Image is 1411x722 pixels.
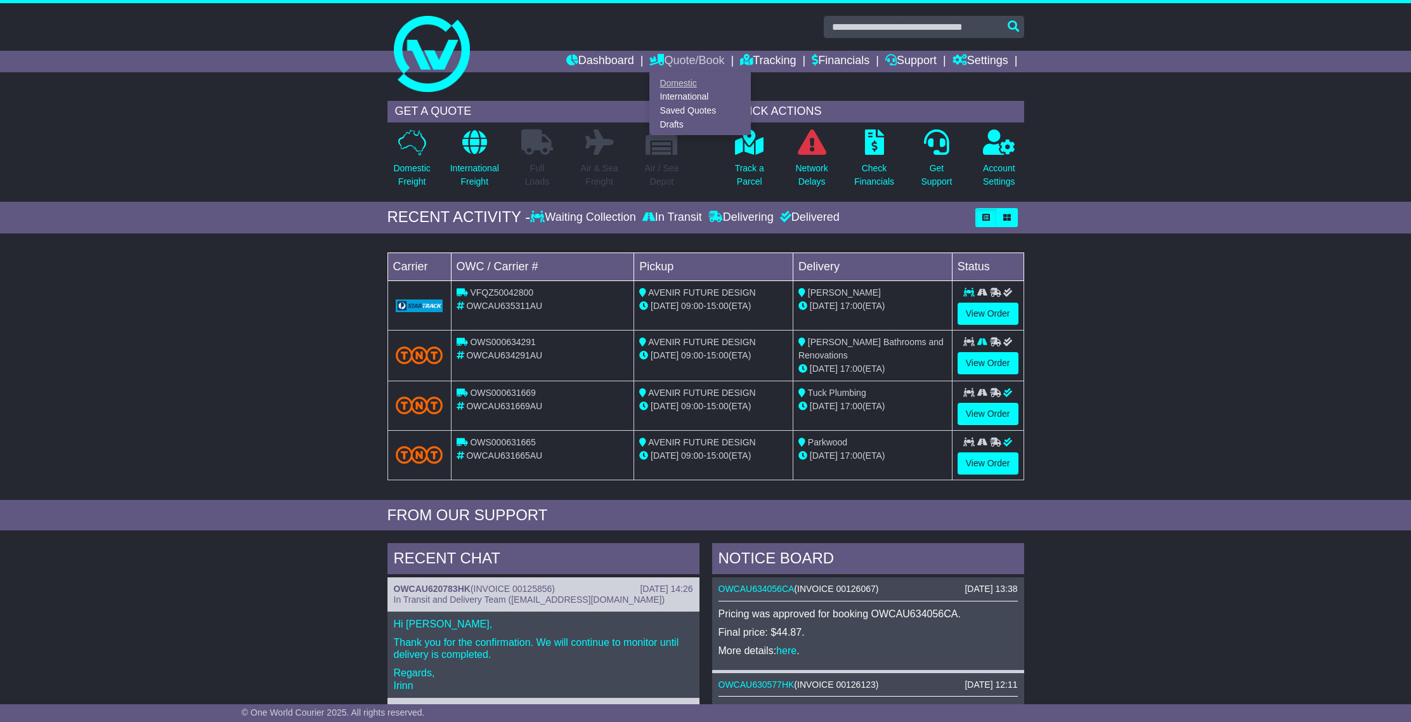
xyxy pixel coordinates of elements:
p: Hi [PERSON_NAME], [394,618,693,630]
span: [PERSON_NAME] Bathrooms and Renovations [798,337,944,360]
p: Domestic Freight [393,162,430,188]
span: In Transit and Delivery Team ([EMAIL_ADDRESS][DOMAIN_NAME]) [394,594,665,605]
a: InternationalFreight [450,129,500,195]
a: CheckFinancials [854,129,895,195]
span: [DATE] [651,401,679,411]
a: Tracking [740,51,796,72]
a: NetworkDelays [795,129,828,195]
span: OWCAU631669AU [466,401,542,411]
div: In Transit [639,211,705,225]
span: AVENIR FUTURE DESIGN [648,287,755,298]
a: DomesticFreight [393,129,431,195]
span: OWCAU634291AU [466,350,542,360]
a: View Order [958,403,1018,425]
a: OWCAU630577HK [719,679,795,690]
div: - (ETA) [639,299,788,313]
a: Quote/Book [649,51,724,72]
p: Air & Sea Freight [581,162,618,188]
img: TNT_Domestic.png [396,446,443,463]
span: [DATE] [810,364,838,374]
div: GET A QUOTE [387,101,687,122]
p: Network Delays [795,162,828,188]
span: [DATE] [651,350,679,360]
td: Status [952,253,1024,280]
span: AVENIR FUTURE DESIGN [648,337,755,347]
div: - (ETA) [639,400,788,413]
p: Get Support [921,162,952,188]
a: Dashboard [566,51,634,72]
span: 17:00 [840,401,862,411]
a: Support [885,51,937,72]
div: ( ) [719,679,1018,690]
a: Settings [953,51,1008,72]
span: OWS000631665 [470,437,536,447]
div: - (ETA) [639,349,788,362]
p: Pricing was approved for booking OWCAU634056CA. [719,608,1018,620]
a: OWCAU620783HK [394,584,471,594]
p: International Freight [450,162,499,188]
div: FROM OUR SUPPORT [387,506,1024,525]
div: (ETA) [798,449,947,463]
div: (ETA) [798,362,947,376]
div: RECENT CHAT [387,543,699,577]
a: International [650,90,750,104]
span: 15:00 [706,450,729,461]
div: Waiting Collection [530,211,639,225]
span: Parkwood [808,437,847,447]
span: 15:00 [706,350,729,360]
p: Air / Sea Depot [645,162,679,188]
a: here [776,645,797,656]
img: TNT_Domestic.png [396,397,443,414]
p: Check Financials [854,162,894,188]
p: Thank you for the confirmation. We will continue to monitor until delivery is completed. [394,636,693,660]
p: More details: . [719,645,1018,657]
a: Saved Quotes [650,104,750,118]
span: 17:00 [840,364,862,374]
span: [DATE] [651,450,679,461]
div: (ETA) [798,400,947,413]
div: [DATE] 12:11 [965,679,1017,690]
td: Delivery [793,253,952,280]
div: QUICK ACTIONS [725,101,1024,122]
span: [DATE] [651,301,679,311]
div: Delivering [705,211,777,225]
div: ( ) [394,584,693,594]
a: View Order [958,352,1018,374]
a: Financials [812,51,869,72]
span: INVOICE 00125856 [474,584,552,594]
div: Quote/Book [649,72,751,135]
p: Track a Parcel [735,162,764,188]
span: [PERSON_NAME] [808,287,881,298]
span: INVOICE 00126123 [797,679,876,690]
span: [DATE] [810,301,838,311]
span: Tuck Plumbing [808,388,866,398]
img: TNT_Domestic.png [396,346,443,364]
span: 15:00 [706,401,729,411]
img: GetCarrierServiceLogo [396,299,443,312]
p: Full Loads [521,162,553,188]
div: - (ETA) [639,449,788,463]
span: 17:00 [840,450,862,461]
div: (ETA) [798,299,947,313]
a: Domestic [650,76,750,90]
span: OWCAU635311AU [466,301,542,311]
span: AVENIR FUTURE DESIGN [648,437,755,447]
a: View Order [958,303,1018,325]
div: ( ) [719,584,1018,594]
span: OWS000631669 [470,388,536,398]
span: OWS000634291 [470,337,536,347]
a: Drafts [650,117,750,131]
span: [DATE] [810,450,838,461]
span: VFQZ50042800 [470,287,533,298]
span: 09:00 [681,401,703,411]
a: View Order [958,452,1018,475]
a: Track aParcel [734,129,765,195]
div: RECENT ACTIVITY - [387,208,531,226]
span: 15:00 [706,301,729,311]
div: [DATE] 13:38 [965,584,1017,594]
div: Delivered [777,211,840,225]
td: OWC / Carrier # [451,253,634,280]
div: NOTICE BOARD [712,543,1024,577]
span: INVOICE 00126067 [797,584,876,594]
p: Regards, Irinn [394,667,693,691]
